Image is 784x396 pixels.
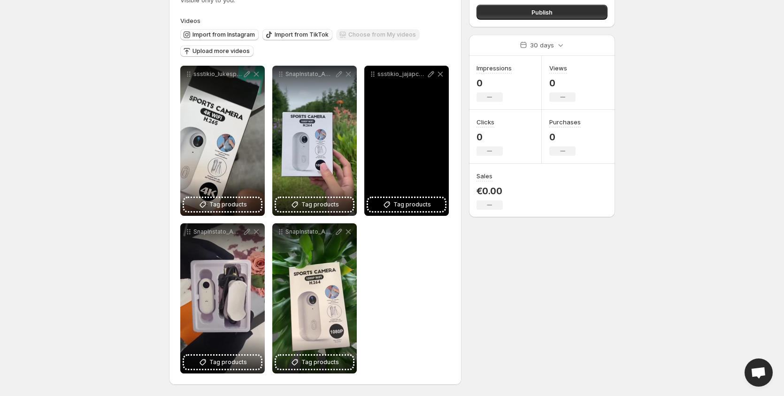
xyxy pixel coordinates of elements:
[180,17,200,24] span: Videos
[184,198,261,211] button: Tag products
[549,131,581,143] p: 0
[276,356,353,369] button: Tag products
[477,63,512,73] h3: Impressions
[745,358,773,387] div: Open chat
[192,47,250,55] span: Upload more videos
[477,171,492,181] h3: Sales
[549,63,567,73] h3: Views
[180,46,254,57] button: Upload more videos
[192,31,255,38] span: Import from Instagram
[368,198,445,211] button: Tag products
[530,40,554,50] p: 30 days
[193,228,242,236] p: SnapInstato_AQOoj5IJKczSWejeia_CZtS81MnFUSGxryrZAQtIm944zyBPFuw7Rmb2Aw82dHGWzG8JWLVENWFYbvmQlbiaj...
[272,66,357,216] div: SnapInstato_AQOrW3DXjlFElAvbDeiabpGqOdnae0ML93dHlb1i7zuEi9L35SURCAS0pxQEuE_q1NIgbz-TmxK_BelWKqu-c...
[364,66,449,216] div: ssstikio_jajapcngrc_1757465771888Tag products
[377,70,426,78] p: ssstikio_jajapcngrc_1757465771888
[477,5,607,20] button: Publish
[285,70,334,78] p: SnapInstato_AQOrW3DXjlFElAvbDeiabpGqOdnae0ML93dHlb1i7zuEi9L35SURCAS0pxQEuE_q1NIgbz-TmxK_BelWKqu-c...
[531,8,553,17] span: Publish
[262,29,332,40] button: Import from TikTok
[477,131,503,143] p: 0
[301,200,339,209] span: Tag products
[180,29,259,40] button: Import from Instagram
[393,200,431,209] span: Tag products
[301,358,339,367] span: Tag products
[549,117,581,127] h3: Purchases
[276,198,353,211] button: Tag products
[285,228,334,236] p: SnapInstato_AQN6ckd6OsVnNDKoC2F7QW-ikbcqHlt7xlEI_03WPwAQcRswpw_abLDwpRufNPkf25ld82cKRmFMhi18RzWAM...
[272,223,357,373] div: SnapInstato_AQN6ckd6OsVnNDKoC2F7QW-ikbcqHlt7xlEI_03WPwAQcRswpw_abLDwpRufNPkf25ld82cKRmFMhi18RzWAM...
[193,70,242,78] p: ssstikio_lukesparkytiktok_1757465790327
[184,356,261,369] button: Tag products
[477,185,503,197] p: €0.00
[275,31,329,38] span: Import from TikTok
[180,223,265,373] div: SnapInstato_AQOoj5IJKczSWejeia_CZtS81MnFUSGxryrZAQtIm944zyBPFuw7Rmb2Aw82dHGWzG8JWLVENWFYbvmQlbiaj...
[477,77,512,89] p: 0
[549,77,576,89] p: 0
[180,66,265,216] div: ssstikio_lukesparkytiktok_1757465790327Tag products
[209,358,247,367] span: Tag products
[477,117,494,127] h3: Clicks
[209,200,247,209] span: Tag products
